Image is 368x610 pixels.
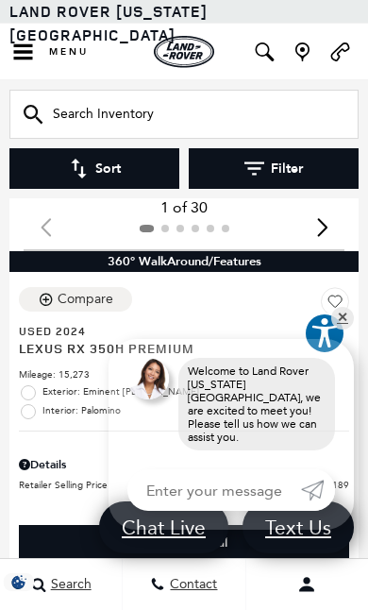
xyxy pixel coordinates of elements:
span: Interior: Palomino [42,402,349,421]
a: Retailer Selling Price $58,189 [19,478,349,492]
span: Lexus RX 350h Premium [19,340,335,357]
a: Submit [301,469,335,511]
div: Pricing Details - Lexus RX 350h Premium [19,456,349,473]
span: Chat Live [112,515,215,540]
input: Search Inventory [9,90,359,139]
div: 1 of 30 [24,197,344,218]
div: Welcome to Land Rover [US_STATE][GEOGRAPHIC_DATA], we are excited to meet you! Please tell us how... [178,358,335,450]
button: Open user profile menu [246,561,368,608]
a: land-rover [154,36,214,68]
button: Open the inventory search [245,24,283,80]
div: Next slide [309,207,335,248]
div: 360° WalkAround/Features [9,251,359,272]
aside: Accessibility Help Desk [304,313,345,358]
img: Agent profile photo [127,358,169,399]
a: Land Rover [US_STATE][GEOGRAPHIC_DATA] [9,1,208,45]
span: Search [46,577,92,593]
button: Explore your accessibility options [304,313,345,354]
input: Enter your message [127,469,301,511]
span: Menu [49,45,89,59]
span: Used 2024 [19,323,335,340]
button: Compare Vehicle [19,287,132,312]
span: Contact [165,577,217,593]
button: Sort [9,148,179,189]
button: Save Vehicle [321,287,349,321]
a: Call Land Rover Colorado Springs [328,42,352,61]
a: Chat Live [99,501,228,553]
span: Retailer Selling Price [19,478,312,492]
li: Mileage: 15,273 [19,366,349,383]
a: Used 2024Lexus RX 350h Premium [19,323,349,357]
button: Filter [189,148,359,189]
div: Start Your Deal [19,525,349,561]
span: Exterior: Eminent [PERSON_NAME] [42,383,349,402]
img: Land Rover [154,36,214,68]
div: Compare [58,291,113,308]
